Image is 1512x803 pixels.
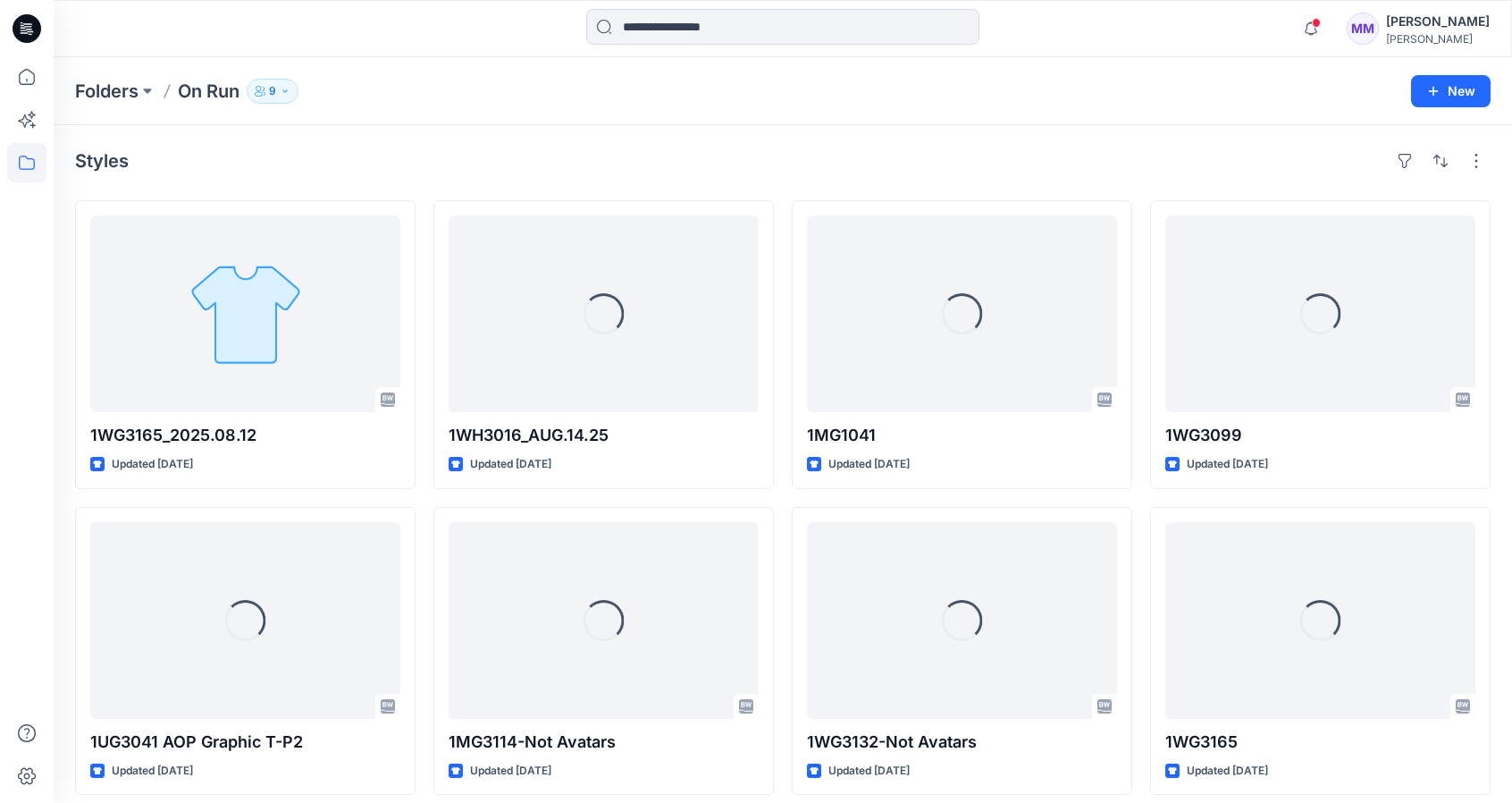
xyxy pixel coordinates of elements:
[828,762,910,781] p: Updated [DATE]
[470,455,551,474] p: Updated [DATE]
[828,455,910,474] p: Updated [DATE]
[1187,762,1268,781] p: Updated [DATE]
[807,730,1117,755] p: 1WG3132-Not Avatars
[75,79,139,104] a: Folders
[1347,13,1379,45] div: MM
[90,216,400,412] a: 1WG3165_2025.08.12
[449,423,759,448] p: 1WH3016_AUG.14.25
[1165,423,1475,448] p: 1WG3099
[90,730,400,755] p: 1UG3041 AOP Graphic T-P2
[178,79,239,104] p: On Run
[1187,455,1268,474] p: Updated [DATE]
[247,79,298,104] button: 9
[470,762,551,781] p: Updated [DATE]
[1411,75,1491,107] button: New
[1386,11,1490,32] div: [PERSON_NAME]
[112,455,193,474] p: Updated [DATE]
[90,423,400,448] p: 1WG3165_2025.08.12
[1386,32,1490,46] div: [PERSON_NAME]
[112,762,193,781] p: Updated [DATE]
[269,81,276,101] p: 9
[449,730,759,755] p: 1MG3114-Not Avatars
[1165,730,1475,755] p: 1WG3165
[807,423,1117,448] p: 1MG1041
[75,150,129,172] h4: Styles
